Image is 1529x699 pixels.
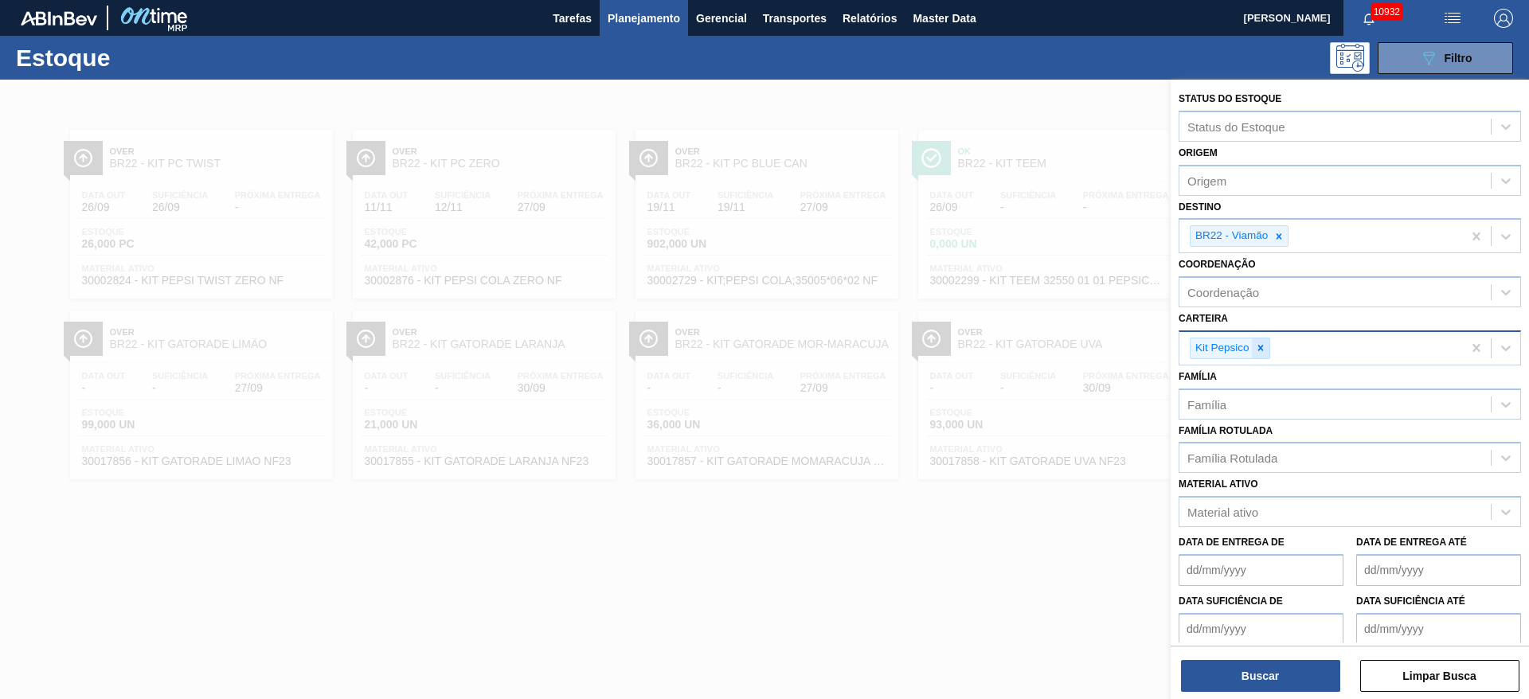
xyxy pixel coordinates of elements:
img: userActions [1443,9,1462,28]
div: BR22 - Viamão [1191,226,1270,246]
label: Família Rotulada [1179,425,1273,436]
span: Relatórios [843,9,897,28]
label: Status do Estoque [1179,93,1281,104]
label: Família [1179,371,1217,382]
div: Kit Pepsico [1191,338,1252,358]
span: Tarefas [553,9,592,28]
label: Coordenação [1179,259,1256,270]
span: Gerencial [696,9,747,28]
div: Material ativo [1187,506,1258,519]
button: Filtro [1378,42,1513,74]
span: Master Data [913,9,976,28]
div: Família Rotulada [1187,451,1277,465]
input: dd/mm/yyyy [1179,554,1343,586]
input: dd/mm/yyyy [1179,613,1343,645]
label: Data de Entrega até [1356,537,1467,548]
div: Origem [1187,174,1226,187]
span: Filtro [1445,52,1472,64]
label: Data suficiência de [1179,596,1283,607]
label: Destino [1179,201,1221,213]
label: Material ativo [1179,478,1258,490]
div: Coordenação [1187,286,1259,299]
label: Data suficiência até [1356,596,1465,607]
span: 10932 [1371,3,1403,21]
div: Pogramando: nenhum usuário selecionado [1330,42,1370,74]
div: Família [1187,397,1226,411]
div: Status do Estoque [1187,119,1285,133]
label: Origem [1179,147,1218,158]
img: Logout [1494,9,1513,28]
input: dd/mm/yyyy [1356,554,1521,586]
span: Planejamento [608,9,680,28]
img: TNhmsLtSVTkK8tSr43FrP2fwEKptu5GPRR3wAAAABJRU5ErkJggg== [21,11,97,25]
input: dd/mm/yyyy [1356,613,1521,645]
label: Data de Entrega de [1179,537,1285,548]
h1: Estoque [16,49,254,67]
button: Notificações [1343,7,1394,29]
span: Transportes [763,9,827,28]
label: Carteira [1179,313,1228,324]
